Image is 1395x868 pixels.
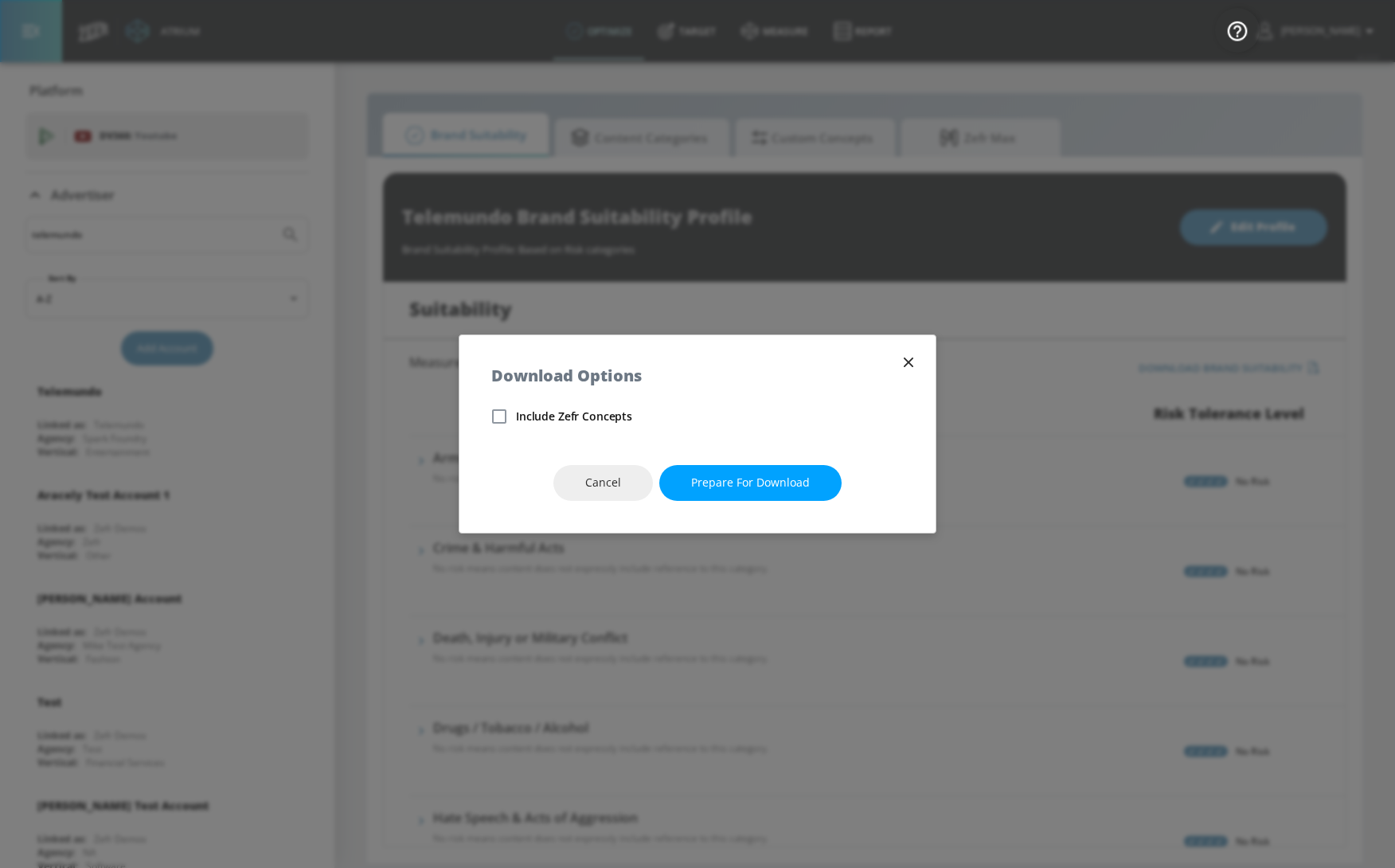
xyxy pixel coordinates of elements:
button: Open Resource Center [1215,8,1260,53]
button: Cancel [553,465,653,501]
span: Prepare for download [691,473,810,493]
span: Include Zefr Concepts [516,409,632,424]
span: Cancel [585,473,621,493]
h5: Download Options [491,367,642,384]
button: Prepare for download [659,465,842,501]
